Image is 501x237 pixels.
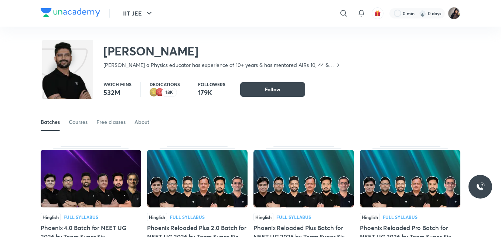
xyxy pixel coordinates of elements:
[69,113,88,131] a: Courses
[42,41,93,115] img: class
[41,150,141,207] img: Thumbnail
[156,88,164,97] img: educator badge1
[448,7,460,20] img: Afeera M
[265,86,280,93] span: Follow
[64,215,98,219] div: Full Syllabus
[150,88,159,97] img: educator badge2
[41,8,100,17] img: Company Logo
[134,118,149,126] div: About
[240,82,305,97] button: Follow
[476,182,485,191] img: ttu
[253,150,354,207] img: Thumbnail
[134,113,149,131] a: About
[253,213,273,221] span: Hinglish
[103,61,335,69] p: [PERSON_NAME] a Physics educator has experience of 10+ years & has mentored AIRs 10, 44 & many mo...
[103,82,132,87] p: Watch mins
[147,213,167,221] span: Hinglish
[360,150,460,207] img: Thumbnail
[419,10,426,17] img: streak
[96,118,126,126] div: Free classes
[166,90,173,95] p: 18K
[276,215,311,219] div: Full Syllabus
[41,113,60,131] a: Batches
[119,6,158,21] button: IIT JEE
[170,215,205,219] div: Full Syllabus
[150,82,180,87] p: Dedications
[41,8,100,19] a: Company Logo
[103,44,341,58] h2: [PERSON_NAME]
[383,215,417,219] div: Full Syllabus
[198,82,225,87] p: Followers
[374,10,381,17] img: avatar
[41,118,60,126] div: Batches
[147,150,248,207] img: Thumbnail
[360,213,380,221] span: Hinglish
[372,7,384,19] button: avatar
[69,118,88,126] div: Courses
[96,113,126,131] a: Free classes
[41,213,61,221] span: Hinglish
[198,88,225,97] p: 179K
[103,88,132,97] p: 532M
